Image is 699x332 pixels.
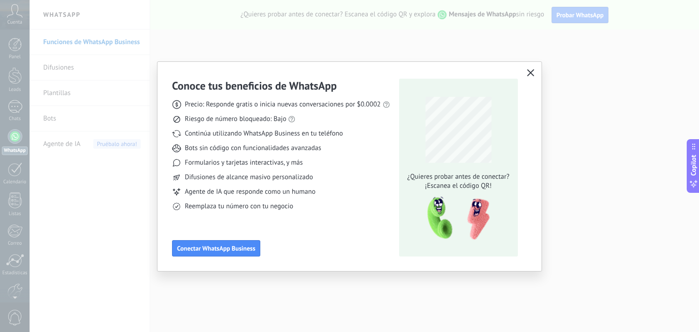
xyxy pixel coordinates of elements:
span: ¿Quieres probar antes de conectar? [405,172,512,181]
span: Conectar WhatsApp Business [177,245,255,252]
span: ¡Escanea el código QR! [405,181,512,191]
h3: Conoce tus beneficios de WhatsApp [172,79,337,93]
span: Formularios y tarjetas interactivas, y más [185,158,303,167]
span: Reemplaza tu número con tu negocio [185,202,293,211]
button: Conectar WhatsApp Business [172,240,260,257]
span: Agente de IA que responde como un humano [185,187,315,196]
span: Continúa utilizando WhatsApp Business en tu teléfono [185,129,343,138]
span: Bots sin código con funcionalidades avanzadas [185,144,321,153]
span: Riesgo de número bloqueado: Bajo [185,115,286,124]
span: Difusiones de alcance masivo personalizado [185,173,313,182]
img: qr-pic-1x.png [420,194,491,243]
span: Precio: Responde gratis o inicia nuevas conversaciones por $0.0002 [185,100,381,109]
span: Copilot [689,155,698,176]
